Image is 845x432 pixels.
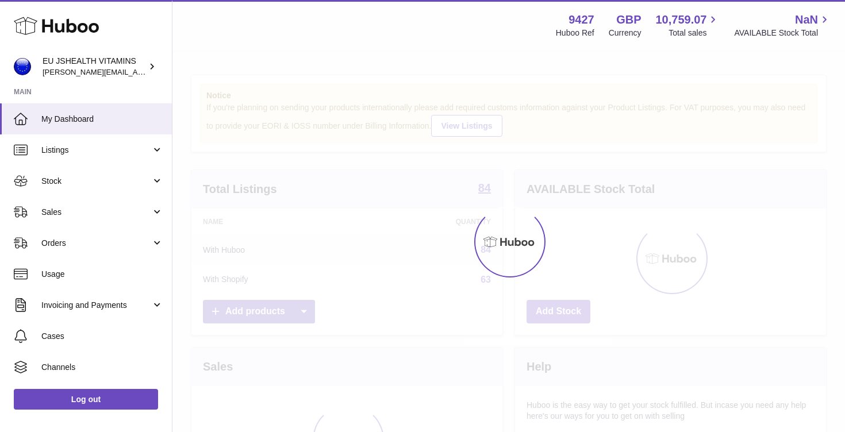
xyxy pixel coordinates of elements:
span: Total sales [669,28,720,38]
strong: GBP [616,12,641,28]
div: Currency [609,28,642,38]
span: NaN [795,12,818,28]
strong: 9427 [569,12,594,28]
span: Channels [41,362,163,373]
span: Sales [41,207,151,218]
div: EU JSHEALTH VITAMINS [43,56,146,78]
span: Stock [41,176,151,187]
span: Invoicing and Payments [41,300,151,311]
span: 10,759.07 [655,12,706,28]
a: 10,759.07 Total sales [655,12,720,38]
a: NaN AVAILABLE Stock Total [734,12,831,38]
span: Orders [41,238,151,249]
span: Listings [41,145,151,156]
span: Usage [41,269,163,280]
span: AVAILABLE Stock Total [734,28,831,38]
span: Cases [41,331,163,342]
div: Huboo Ref [556,28,594,38]
span: My Dashboard [41,114,163,125]
img: laura@jessicasepel.com [14,58,31,75]
a: Log out [14,389,158,410]
span: [PERSON_NAME][EMAIL_ADDRESS][DOMAIN_NAME] [43,67,231,76]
